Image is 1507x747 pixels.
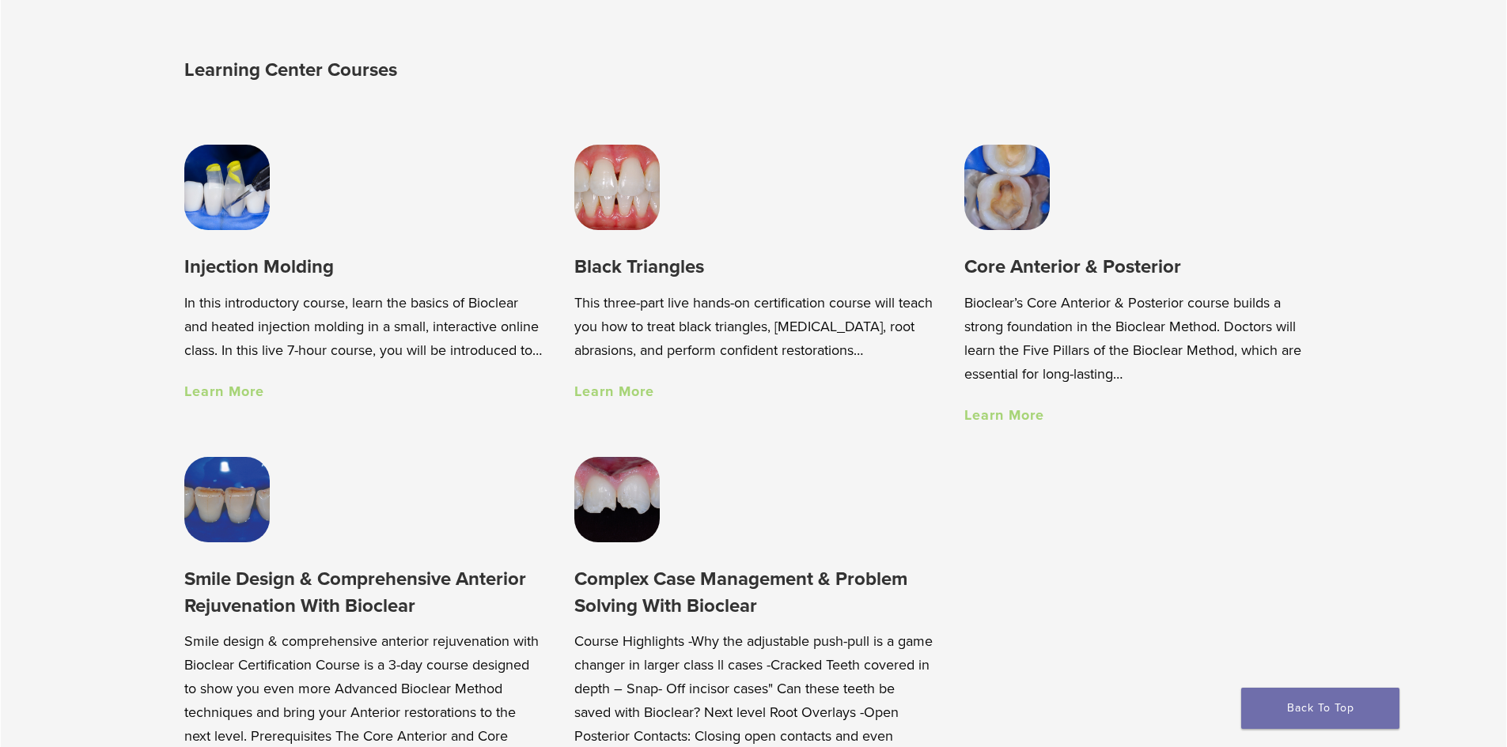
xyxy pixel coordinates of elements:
[574,291,933,362] p: This three-part live hands-on certification course will teach you how to treat black triangles, [...
[184,51,758,89] h2: Learning Center Courses
[184,566,543,619] h3: Smile Design & Comprehensive Anterior Rejuvenation With Bioclear
[574,566,933,619] h3: Complex Case Management & Problem Solving With Bioclear
[184,383,264,400] a: Learn More
[184,291,543,362] p: In this introductory course, learn the basics of Bioclear and heated injection molding in a small...
[1241,688,1399,729] a: Back To Top
[184,254,543,280] h3: Injection Molding
[574,254,933,280] h3: Black Triangles
[964,254,1323,280] h3: Core Anterior & Posterior
[964,291,1323,386] p: Bioclear’s Core Anterior & Posterior course builds a strong foundation in the Bioclear Method. Do...
[574,383,654,400] a: Learn More
[964,406,1044,424] a: Learn More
